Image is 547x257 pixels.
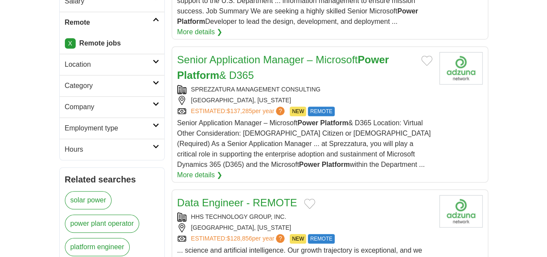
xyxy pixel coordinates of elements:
[65,144,153,155] h2: Hours
[299,161,320,168] strong: Power
[290,107,306,116] span: NEW
[177,223,432,232] div: [GEOGRAPHIC_DATA], [US_STATE]
[60,54,164,75] a: Location
[308,234,334,244] span: REMOTE
[439,52,483,85] img: Company logo
[65,191,112,209] a: solar power
[177,197,297,208] a: Data Engineer - REMOTE
[297,119,318,127] strong: Power
[177,96,432,105] div: [GEOGRAPHIC_DATA], [US_STATE]
[227,235,252,242] span: $128,856
[65,102,153,112] h2: Company
[65,123,153,133] h2: Employment type
[60,139,164,160] a: Hours
[177,212,432,221] div: HHS TECHNOLOGY GROUP, INC.
[276,107,285,115] span: ?
[65,38,76,49] a: X
[308,107,334,116] span: REMOTE
[177,54,389,81] a: Senior Application Manager – MicrosoftPower Platform& D365
[177,69,219,81] strong: Platform
[65,59,153,70] h2: Location
[177,18,205,25] strong: Platform
[290,234,306,244] span: NEW
[191,107,287,116] a: ESTIMATED:$137,285per year?
[227,107,252,114] span: $137,285
[177,27,223,37] a: More details ❯
[177,119,431,168] span: Senior Application Manager – Microsoft & D365 Location: Virtual Other Consideration: [DEMOGRAPHIC...
[191,234,287,244] a: ESTIMATED:$128,856per year?
[177,170,223,180] a: More details ❯
[397,7,418,15] strong: Power
[65,17,153,28] h2: Remote
[421,55,432,66] button: Add to favorite jobs
[60,117,164,139] a: Employment type
[276,234,285,243] span: ?
[60,96,164,117] a: Company
[65,215,140,233] a: power plant operator
[60,12,164,33] a: Remote
[79,39,121,47] strong: Remote jobs
[322,161,350,168] strong: Platform
[65,81,153,91] h2: Category
[304,198,315,209] button: Add to favorite jobs
[320,119,348,127] strong: Platform
[65,173,159,186] h2: Related searches
[60,75,164,96] a: Category
[439,195,483,228] img: Company logo
[177,85,432,94] div: SPREZZATURA MANAGEMENT CONSULTING
[65,238,130,256] a: platform engineer
[358,54,389,65] strong: Power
